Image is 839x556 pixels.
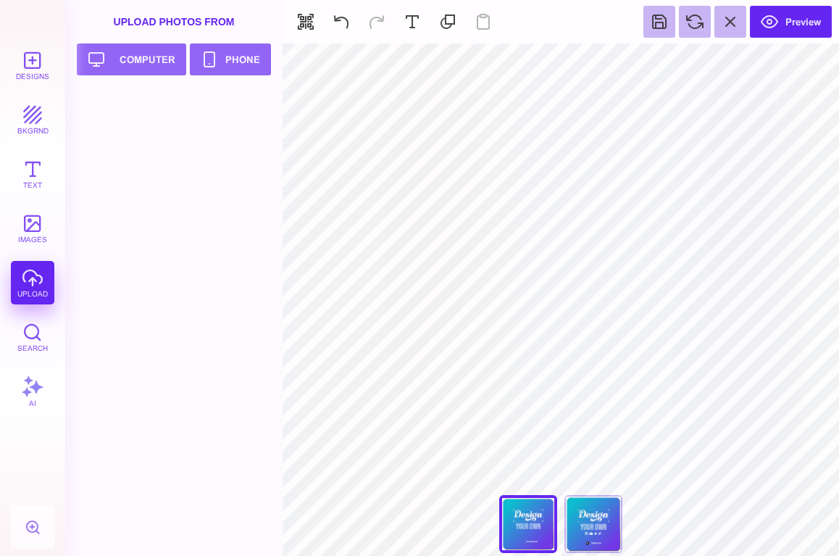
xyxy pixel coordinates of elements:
[11,315,54,359] button: Search
[11,370,54,413] button: AI
[77,43,186,75] button: Computer
[11,98,54,141] button: bkgrnd
[11,207,54,250] button: images
[11,43,54,87] button: Designs
[750,6,832,38] button: Preview
[190,43,271,75] button: Phone
[11,152,54,196] button: Text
